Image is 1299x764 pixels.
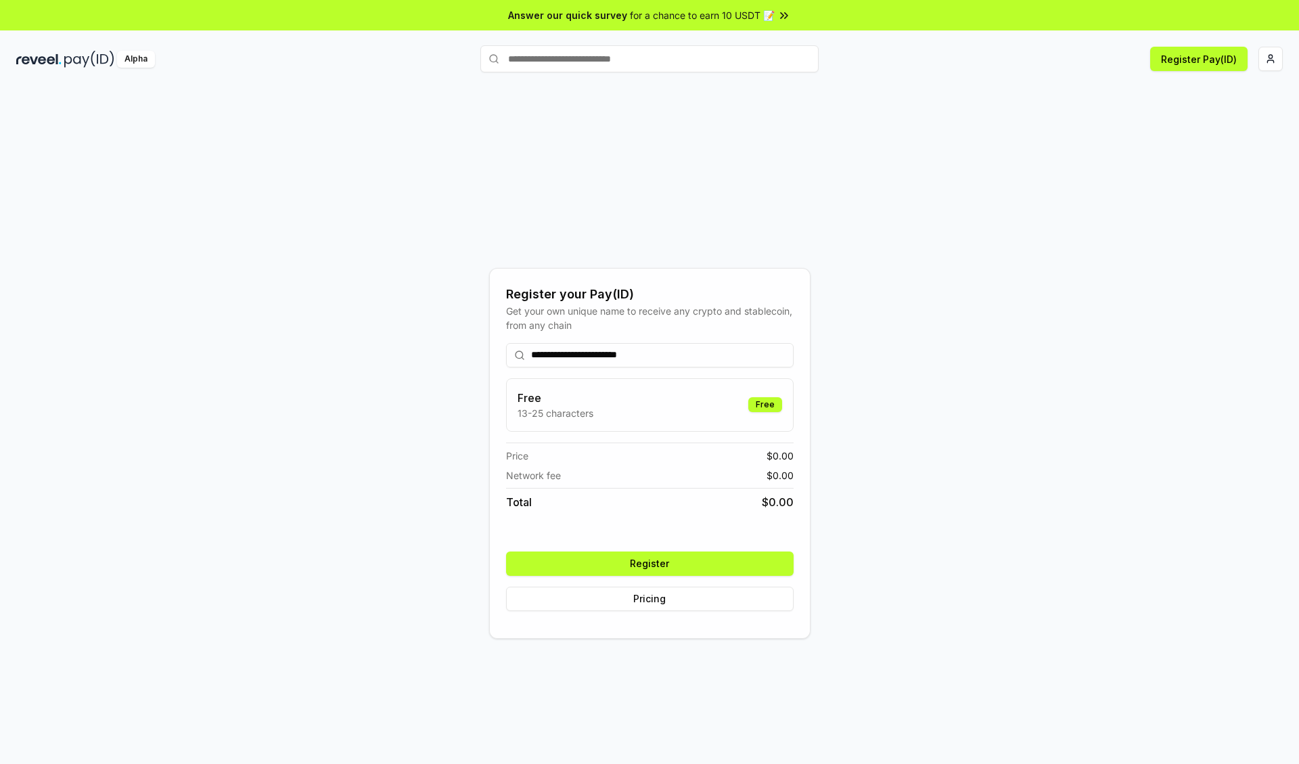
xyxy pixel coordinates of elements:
[506,587,794,611] button: Pricing
[64,51,114,68] img: pay_id
[1150,47,1248,71] button: Register Pay(ID)
[506,552,794,576] button: Register
[506,468,561,482] span: Network fee
[506,494,532,510] span: Total
[767,468,794,482] span: $ 0.00
[630,8,775,22] span: for a chance to earn 10 USDT 📝
[506,285,794,304] div: Register your Pay(ID)
[506,449,528,463] span: Price
[767,449,794,463] span: $ 0.00
[508,8,627,22] span: Answer our quick survey
[518,406,593,420] p: 13-25 characters
[518,390,593,406] h3: Free
[16,51,62,68] img: reveel_dark
[762,494,794,510] span: $ 0.00
[506,304,794,332] div: Get your own unique name to receive any crypto and stablecoin, from any chain
[748,397,782,412] div: Free
[117,51,155,68] div: Alpha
